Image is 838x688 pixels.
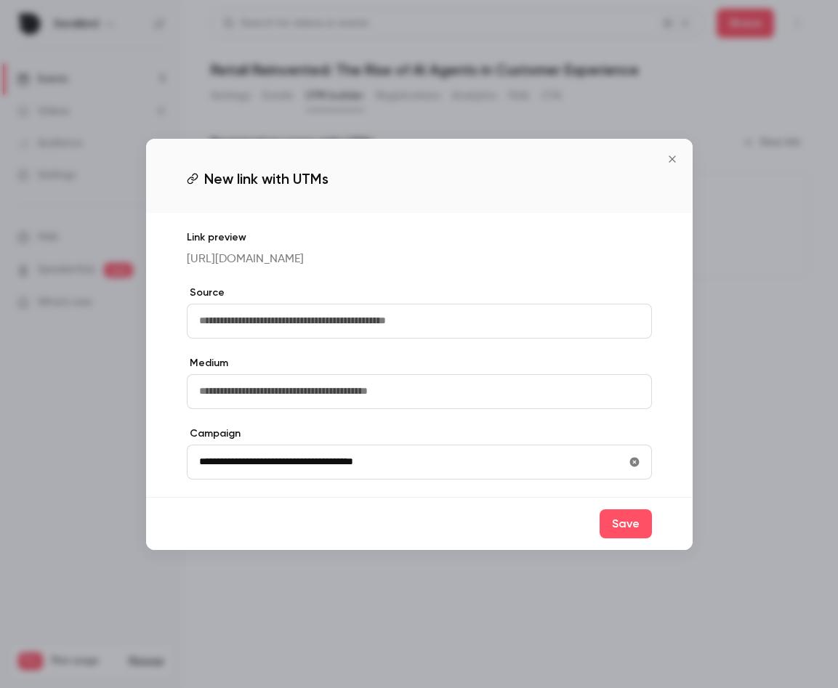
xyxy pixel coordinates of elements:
[204,168,329,190] span: New link with UTMs
[187,286,652,300] label: Source
[187,251,652,268] p: [URL][DOMAIN_NAME]
[623,450,646,474] button: utmCampaign
[187,230,652,245] p: Link preview
[187,356,652,371] label: Medium
[658,145,687,174] button: Close
[600,509,652,538] button: Save
[187,426,652,441] label: Campaign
